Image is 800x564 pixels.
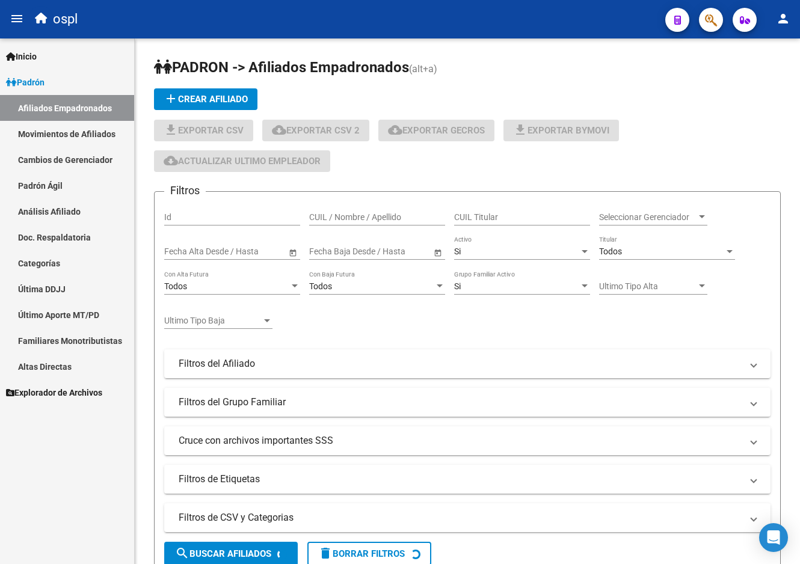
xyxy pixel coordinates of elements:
mat-icon: delete [318,546,333,560]
input: Fecha inicio [164,247,208,257]
mat-icon: cloud_download [272,123,286,137]
mat-expansion-panel-header: Filtros del Grupo Familiar [164,388,771,417]
mat-icon: add [164,91,178,106]
span: Exportar CSV 2 [272,125,360,136]
span: PADRON -> Afiliados Empadronados [154,59,409,76]
mat-expansion-panel-header: Filtros de Etiquetas [164,465,771,494]
mat-expansion-panel-header: Filtros de CSV y Categorias [164,503,771,532]
span: ospl [53,6,78,32]
span: Explorador de Archivos [6,386,102,399]
mat-icon: person [776,11,790,26]
span: Exportar CSV [164,125,244,136]
span: Si [454,247,461,256]
span: Todos [164,281,187,291]
span: Actualizar ultimo Empleador [164,156,321,167]
mat-icon: file_download [164,123,178,137]
mat-icon: menu [10,11,24,26]
mat-icon: file_download [513,123,528,137]
mat-icon: search [175,546,189,560]
span: Crear Afiliado [164,94,248,105]
button: Open calendar [431,246,444,259]
span: Ultimo Tipo Baja [164,316,262,326]
h3: Filtros [164,182,206,199]
span: Borrar Filtros [318,548,405,559]
mat-expansion-panel-header: Filtros del Afiliado [164,349,771,378]
mat-panel-title: Filtros de CSV y Categorias [179,511,742,524]
button: Actualizar ultimo Empleador [154,150,330,172]
span: Si [454,281,461,291]
span: Inicio [6,50,37,63]
mat-icon: cloud_download [164,153,178,168]
button: Open calendar [286,246,299,259]
span: Todos [309,281,332,291]
mat-expansion-panel-header: Cruce con archivos importantes SSS [164,426,771,455]
button: Crear Afiliado [154,88,257,110]
span: Todos [599,247,622,256]
button: Exportar CSV [154,120,253,141]
span: Ultimo Tipo Alta [599,281,697,292]
mat-panel-title: Filtros del Grupo Familiar [179,396,742,409]
input: Fecha fin [363,247,422,257]
mat-icon: cloud_download [388,123,402,137]
button: Exportar CSV 2 [262,120,369,141]
input: Fecha inicio [309,247,353,257]
button: Exportar GECROS [378,120,494,141]
span: Exportar Bymovi [513,125,609,136]
input: Fecha fin [218,247,277,257]
span: Padrón [6,76,45,89]
mat-panel-title: Cruce con archivos importantes SSS [179,434,742,447]
button: Exportar Bymovi [503,120,619,141]
div: Open Intercom Messenger [759,523,788,552]
span: Exportar GECROS [388,125,485,136]
mat-panel-title: Filtros de Etiquetas [179,473,742,486]
span: Buscar Afiliados [175,548,271,559]
span: (alt+a) [409,63,437,75]
span: Seleccionar Gerenciador [599,212,697,222]
mat-panel-title: Filtros del Afiliado [179,357,742,370]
